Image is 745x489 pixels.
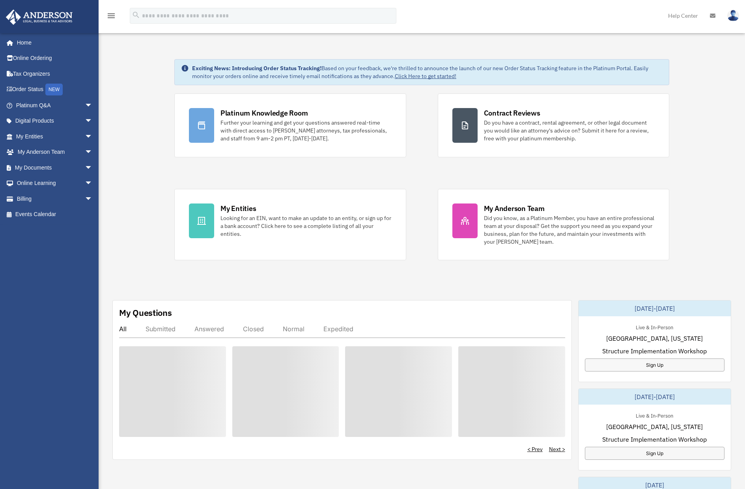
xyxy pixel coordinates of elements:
div: NEW [45,84,63,95]
span: arrow_drop_down [85,97,101,114]
span: Structure Implementation Workshop [602,435,707,444]
a: My Anderson Team Did you know, as a Platinum Member, you have an entire professional team at your... [438,189,670,260]
div: All [119,325,127,333]
div: Live & In-Person [629,411,680,419]
div: Answered [194,325,224,333]
img: Anderson Advisors Platinum Portal [4,9,75,25]
span: arrow_drop_down [85,144,101,161]
div: Did you know, as a Platinum Member, you have an entire professional team at your disposal? Get th... [484,214,655,246]
div: Expedited [323,325,353,333]
div: My Questions [119,307,172,319]
a: Digital Productsarrow_drop_down [6,113,105,129]
div: [DATE]-[DATE] [579,300,731,316]
div: Closed [243,325,264,333]
div: Submitted [146,325,176,333]
div: Further your learning and get your questions answered real-time with direct access to [PERSON_NAM... [220,119,392,142]
a: < Prev [527,445,543,453]
a: My Entities Looking for an EIN, want to make an update to an entity, or sign up for a bank accoun... [174,189,406,260]
a: Home [6,35,101,50]
span: arrow_drop_down [85,160,101,176]
a: Click Here to get started! [395,73,456,80]
span: [GEOGRAPHIC_DATA], [US_STATE] [606,422,703,431]
span: Structure Implementation Workshop [602,346,707,356]
div: Contract Reviews [484,108,540,118]
img: User Pic [727,10,739,21]
div: Do you have a contract, rental agreement, or other legal document you would like an attorney's ad... [484,119,655,142]
a: menu [106,14,116,21]
a: Platinum Q&Aarrow_drop_down [6,97,105,113]
a: Tax Organizers [6,66,105,82]
a: Next > [549,445,565,453]
a: My Entitiesarrow_drop_down [6,129,105,144]
span: [GEOGRAPHIC_DATA], [US_STATE] [606,334,703,343]
div: My Entities [220,203,256,213]
div: Looking for an EIN, want to make an update to an entity, or sign up for a bank account? Click her... [220,214,392,238]
a: Online Ordering [6,50,105,66]
a: Billingarrow_drop_down [6,191,105,207]
a: Sign Up [585,447,724,460]
span: arrow_drop_down [85,191,101,207]
a: Sign Up [585,358,724,371]
div: Normal [283,325,304,333]
span: arrow_drop_down [85,175,101,192]
a: My Documentsarrow_drop_down [6,160,105,175]
a: Order StatusNEW [6,82,105,98]
span: arrow_drop_down [85,129,101,145]
i: menu [106,11,116,21]
div: My Anderson Team [484,203,545,213]
strong: Exciting News: Introducing Order Status Tracking! [192,65,321,72]
div: Live & In-Person [629,323,680,331]
a: Contract Reviews Do you have a contract, rental agreement, or other legal document you would like... [438,93,670,157]
span: arrow_drop_down [85,113,101,129]
i: search [132,11,140,19]
div: Platinum Knowledge Room [220,108,308,118]
a: My Anderson Teamarrow_drop_down [6,144,105,160]
div: [DATE]-[DATE] [579,389,731,405]
a: Online Learningarrow_drop_down [6,175,105,191]
div: Based on your feedback, we're thrilled to announce the launch of our new Order Status Tracking fe... [192,64,663,80]
a: Platinum Knowledge Room Further your learning and get your questions answered real-time with dire... [174,93,406,157]
a: Events Calendar [6,207,105,222]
